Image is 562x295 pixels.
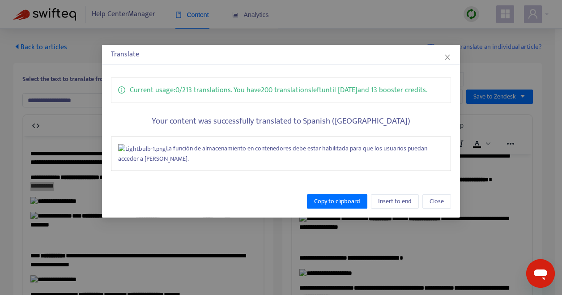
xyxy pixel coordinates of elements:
button: Copy to clipboard [307,194,367,209]
div: La función de almacenamiento en contenedores debe estar habilitada para que los usuarios puedan a... [111,137,451,171]
span: Insert to end [378,197,412,206]
button: Close [443,52,452,62]
button: Close [422,194,451,209]
span: info-circle [118,85,125,94]
iframe: Button to launch messaging window [526,259,555,288]
h5: Your content was successfully translated to Spanish ([GEOGRAPHIC_DATA]) [111,116,451,127]
p: Current usage: 0 / 213 translations . You have 200 translations left until [DATE] and 13 booster ... [130,85,427,96]
div: Translate [111,49,451,60]
span: close [444,54,451,61]
img: Lightbulb-1.png [118,144,166,154]
span: Copy to clipboard [314,197,360,206]
span: Close [430,197,444,206]
button: Insert to end [371,194,419,209]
